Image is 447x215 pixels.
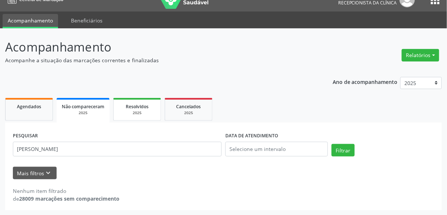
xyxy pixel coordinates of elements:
[62,103,104,110] span: Não compareceram
[170,110,207,116] div: 2025
[13,130,38,142] label: PESQUISAR
[13,195,119,202] div: de
[176,103,201,110] span: Cancelados
[332,144,355,156] button: Filtrar
[402,49,439,61] button: Relatórios
[333,77,398,86] p: Ano de acompanhamento
[5,38,311,56] p: Acompanhamento
[5,56,311,64] p: Acompanhe a situação das marcações correntes e finalizadas
[13,142,222,156] input: Nome, código do beneficiário ou CPF
[62,110,104,116] div: 2025
[119,110,155,116] div: 2025
[126,103,149,110] span: Resolvidos
[225,142,328,156] input: Selecione um intervalo
[225,130,278,142] label: DATA DE ATENDIMENTO
[17,103,41,110] span: Agendados
[44,169,53,177] i: keyboard_arrow_down
[13,167,57,180] button: Mais filtroskeyboard_arrow_down
[66,14,108,27] a: Beneficiários
[3,14,58,28] a: Acompanhamento
[13,187,119,195] div: Nenhum item filtrado
[19,195,119,202] strong: 28009 marcações sem comparecimento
